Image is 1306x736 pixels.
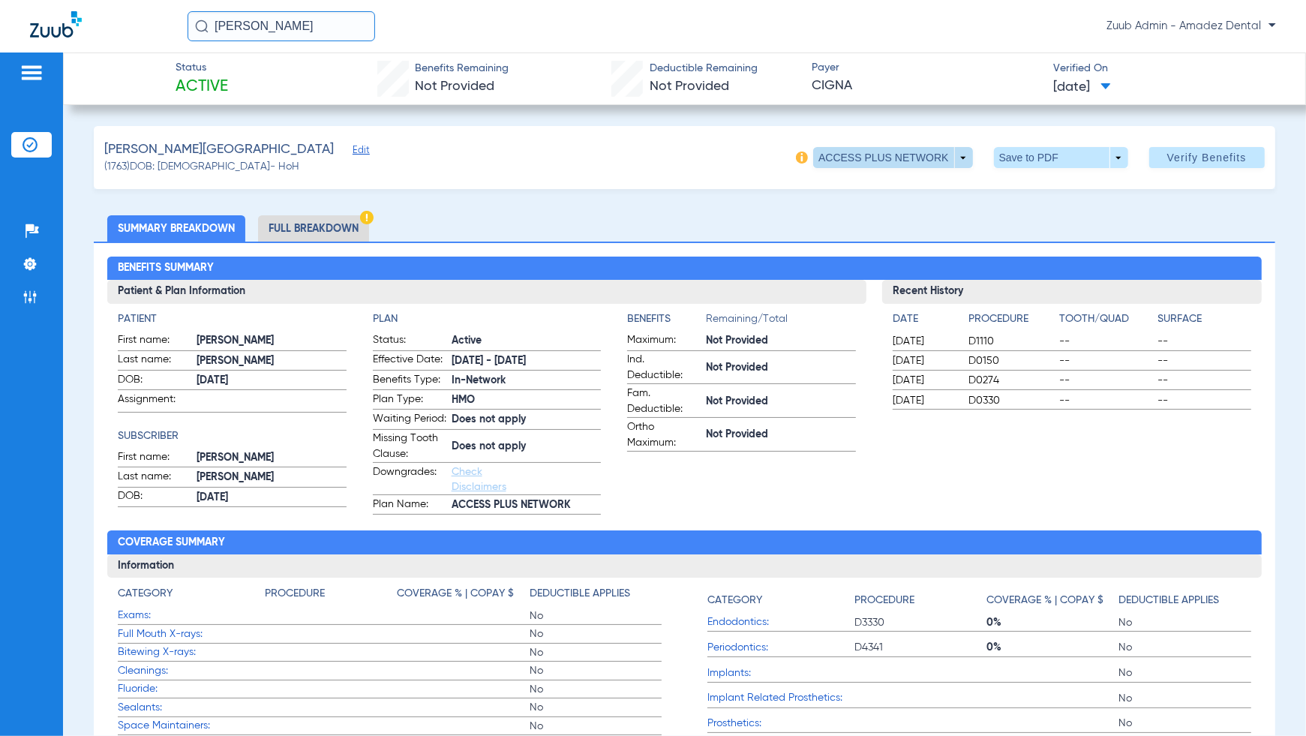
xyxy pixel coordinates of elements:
[452,497,602,513] span: ACCESS PLUS NETWORK
[627,332,701,350] span: Maximum:
[707,665,854,681] span: Implants:
[968,334,1054,349] span: D1110
[796,152,808,164] img: info-icon
[530,645,662,660] span: No
[118,311,347,327] app-breakdown-title: Patient
[1158,353,1251,368] span: --
[706,333,856,349] span: Not Provided
[706,360,856,376] span: Not Provided
[373,392,446,410] span: Plan Type:
[118,718,265,734] span: Space Maintainers:
[118,586,173,602] h4: Category
[118,469,191,487] span: Last name:
[986,586,1118,614] app-breakdown-title: Coverage % | Copay $
[627,352,701,383] span: Ind. Deductible:
[986,615,1118,630] span: 0%
[707,716,854,731] span: Prosthetics:
[627,311,706,332] app-breakdown-title: Benefits
[452,392,602,408] span: HMO
[197,373,347,389] span: [DATE]
[452,333,602,349] span: Active
[258,215,369,242] li: Full Breakdown
[107,215,245,242] li: Summary Breakdown
[706,427,856,443] span: Not Provided
[452,412,602,428] span: Does not apply
[1158,334,1251,349] span: --
[893,393,956,408] span: [DATE]
[650,61,758,77] span: Deductible Remaining
[118,488,191,506] span: DOB:
[118,644,265,660] span: Bitewing X-rays:
[1149,147,1265,168] button: Verify Benefits
[118,681,265,697] span: Fluoride:
[197,353,347,369] span: [PERSON_NAME]
[373,372,446,390] span: Benefits Type:
[893,373,956,388] span: [DATE]
[893,311,956,332] app-breakdown-title: Date
[812,60,1040,76] span: Payer
[107,554,1262,578] h3: Information
[188,11,375,41] input: Search for patients
[707,593,762,608] h4: Category
[195,20,209,33] img: Search Icon
[118,352,191,370] span: Last name:
[968,311,1054,327] h4: Procedure
[1119,615,1251,630] span: No
[1158,393,1251,408] span: --
[452,373,602,389] span: In-Network
[107,257,1262,281] h2: Benefits Summary
[373,411,446,429] span: Waiting Period:
[118,586,265,607] app-breakdown-title: Category
[1059,311,1152,327] h4: Tooth/Quad
[968,311,1054,332] app-breakdown-title: Procedure
[265,586,325,602] h4: Procedure
[360,211,374,224] img: Hazard
[1119,586,1251,614] app-breakdown-title: Deductible Applies
[994,147,1128,168] button: Save to PDF
[893,353,956,368] span: [DATE]
[1167,152,1247,164] span: Verify Benefits
[1059,393,1152,408] span: --
[530,626,662,641] span: No
[707,586,854,614] app-breakdown-title: Category
[530,586,662,607] app-breakdown-title: Deductible Applies
[650,80,729,93] span: Not Provided
[706,394,856,410] span: Not Provided
[707,640,854,656] span: Periodontics:
[530,719,662,734] span: No
[968,373,1054,388] span: D0274
[452,467,506,492] a: Check Disclaimers
[706,311,856,332] span: Remaining/Total
[397,586,514,602] h4: Coverage % | Copay $
[415,61,509,77] span: Benefits Remaining
[1059,353,1152,368] span: --
[353,145,366,159] span: Edit
[118,428,347,444] h4: Subscriber
[118,449,191,467] span: First name:
[197,333,347,349] span: [PERSON_NAME]
[1053,78,1111,97] span: [DATE]
[1106,19,1276,34] span: Zuub Admin - Amadez Dental
[627,311,706,327] h4: Benefits
[1053,61,1281,77] span: Verified On
[373,311,602,327] app-breakdown-title: Plan
[1059,373,1152,388] span: --
[373,497,446,515] span: Plan Name:
[397,586,529,607] app-breakdown-title: Coverage % | Copay $
[452,439,602,455] span: Does not apply
[415,80,494,93] span: Not Provided
[530,608,662,623] span: No
[627,419,701,451] span: Ortho Maximum:
[1059,334,1152,349] span: --
[530,682,662,697] span: No
[1158,373,1251,388] span: --
[118,700,265,716] span: Sealants:
[118,663,265,679] span: Cleanings:
[176,60,228,76] span: Status
[1119,716,1251,731] span: No
[1158,311,1251,327] h4: Surface
[986,593,1103,608] h4: Coverage % | Copay $
[30,11,82,38] img: Zuub Logo
[854,615,986,630] span: D3330
[1119,665,1251,680] span: No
